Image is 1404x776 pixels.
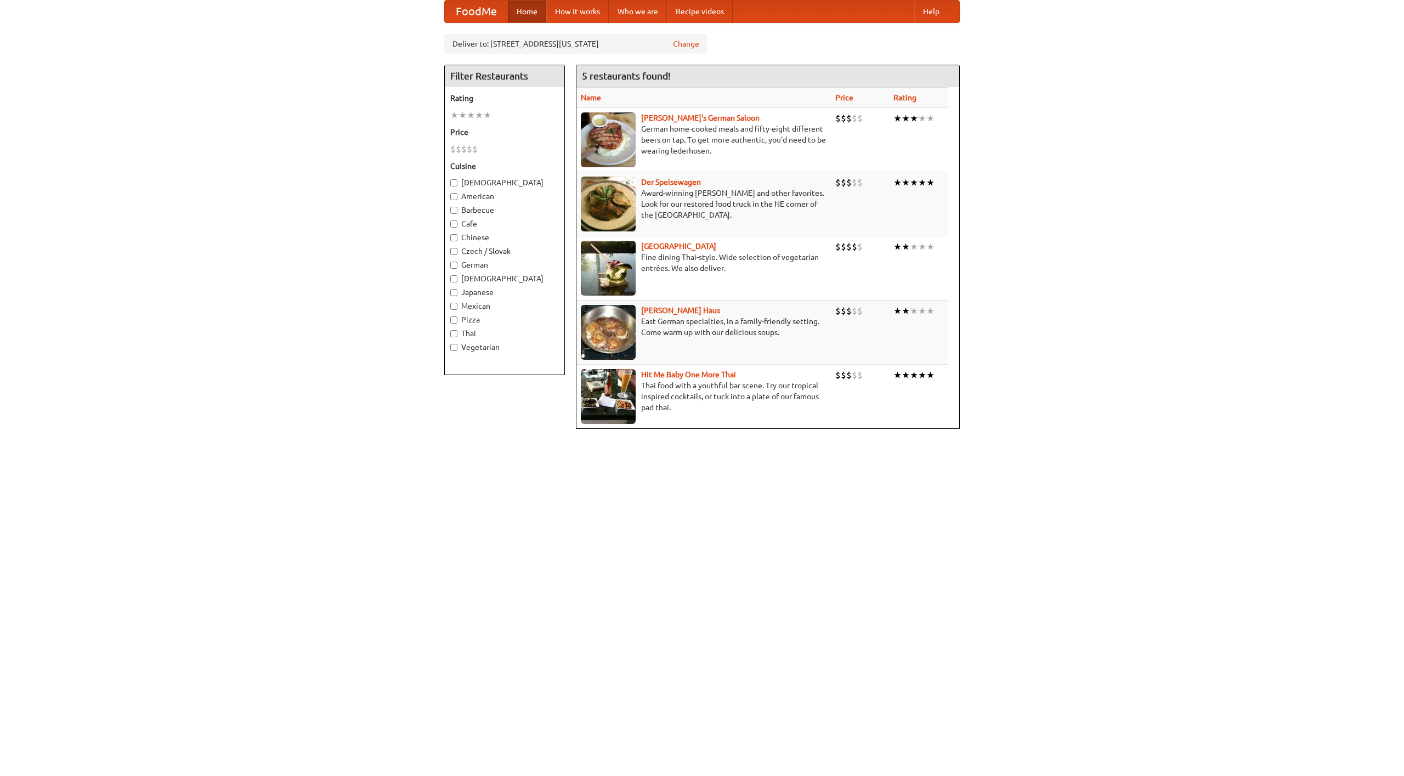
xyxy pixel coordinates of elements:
li: $ [857,241,863,253]
li: ★ [926,112,935,124]
li: ★ [450,109,458,121]
a: Help [914,1,948,22]
li: ★ [902,369,910,381]
li: $ [852,112,857,124]
label: American [450,191,559,202]
a: [PERSON_NAME] Haus [641,306,720,315]
li: ★ [458,109,467,121]
a: Change [673,38,699,49]
label: German [450,259,559,270]
a: Price [835,93,853,102]
li: ★ [902,305,910,317]
li: $ [846,369,852,381]
li: ★ [893,369,902,381]
input: Czech / Slovak [450,248,457,255]
input: Chinese [450,234,457,241]
li: $ [852,305,857,317]
img: esthers.jpg [581,112,636,167]
a: Recipe videos [667,1,733,22]
a: FoodMe [445,1,508,22]
li: $ [835,112,841,124]
h4: Filter Restaurants [445,65,564,87]
input: German [450,262,457,269]
input: Vegetarian [450,344,457,351]
li: $ [846,112,852,124]
a: Rating [893,93,916,102]
li: ★ [893,305,902,317]
p: East German specialties, in a family-friendly setting. Come warm up with our delicious soups. [581,316,826,338]
li: ★ [926,305,935,317]
h5: Rating [450,93,559,104]
li: ★ [926,177,935,189]
label: [DEMOGRAPHIC_DATA] [450,177,559,188]
li: ★ [902,241,910,253]
li: ★ [918,241,926,253]
p: German home-cooked meals and fifty-eight different beers on tap. To get more authentic, you'd nee... [581,123,826,156]
label: Chinese [450,232,559,243]
li: $ [846,305,852,317]
a: Der Speisewagen [641,178,701,186]
li: $ [835,369,841,381]
li: $ [857,369,863,381]
img: babythai.jpg [581,369,636,424]
input: [DEMOGRAPHIC_DATA] [450,179,457,186]
a: Who we are [609,1,667,22]
li: $ [456,143,461,155]
li: ★ [918,177,926,189]
div: Deliver to: [STREET_ADDRESS][US_STATE] [444,34,707,54]
li: ★ [475,109,483,121]
li: $ [857,177,863,189]
li: ★ [910,241,918,253]
li: $ [835,305,841,317]
li: ★ [893,177,902,189]
label: Czech / Slovak [450,246,559,257]
li: ★ [918,369,926,381]
input: [DEMOGRAPHIC_DATA] [450,275,457,282]
label: Vegetarian [450,342,559,353]
a: [GEOGRAPHIC_DATA] [641,242,716,251]
input: Thai [450,330,457,337]
label: Pizza [450,314,559,325]
a: [PERSON_NAME]'s German Saloon [641,114,760,122]
li: ★ [467,109,475,121]
input: Barbecue [450,207,457,214]
li: ★ [910,305,918,317]
li: $ [857,112,863,124]
li: ★ [910,177,918,189]
li: ★ [893,112,902,124]
li: $ [467,143,472,155]
label: Thai [450,328,559,339]
input: Pizza [450,316,457,324]
p: Thai food with a youthful bar scene. Try our tropical inspired cocktails, or tuck into a plate of... [581,380,826,413]
label: Mexican [450,301,559,311]
li: $ [841,369,846,381]
label: Cafe [450,218,559,229]
input: American [450,193,457,200]
li: $ [852,369,857,381]
li: ★ [483,109,491,121]
li: $ [841,177,846,189]
input: Cafe [450,220,457,228]
li: $ [472,143,478,155]
li: $ [846,241,852,253]
a: Name [581,93,601,102]
a: Hit Me Baby One More Thai [641,370,736,379]
li: ★ [902,177,910,189]
img: speisewagen.jpg [581,177,636,231]
h5: Price [450,127,559,138]
li: $ [852,241,857,253]
h5: Cuisine [450,161,559,172]
li: $ [846,177,852,189]
li: ★ [893,241,902,253]
p: Award-winning [PERSON_NAME] and other favorites. Look for our restored food truck in the NE corne... [581,188,826,220]
li: $ [841,241,846,253]
a: Home [508,1,546,22]
li: $ [841,112,846,124]
label: Barbecue [450,205,559,216]
li: ★ [910,112,918,124]
img: satay.jpg [581,241,636,296]
li: ★ [902,112,910,124]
